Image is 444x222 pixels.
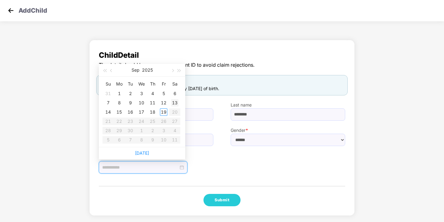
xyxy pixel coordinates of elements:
[149,108,156,116] div: 18
[158,98,169,107] td: 2025-09-12
[147,107,158,117] td: 2025-09-18
[169,98,180,107] td: 2025-09-13
[149,99,156,107] div: 11
[103,79,114,89] th: Su
[169,79,180,89] th: Sa
[136,79,147,89] th: We
[114,79,125,89] th: Mo
[147,89,158,98] td: 2025-09-04
[125,107,136,117] td: 2025-09-16
[103,89,114,98] td: 2025-08-31
[127,99,134,107] div: 9
[136,98,147,107] td: 2025-09-10
[138,108,145,116] div: 17
[149,90,156,97] div: 4
[114,98,125,107] td: 2025-09-08
[132,64,140,76] button: Sep
[115,99,123,107] div: 8
[103,107,114,117] td: 2025-09-14
[127,90,134,97] div: 2
[114,89,125,98] td: 2025-09-01
[125,98,136,107] td: 2025-09-09
[160,108,167,116] div: 19
[19,6,47,13] p: Add Child
[147,98,158,107] td: 2025-09-11
[99,49,345,61] span: Child Detail
[158,79,169,89] th: Fr
[203,194,241,206] button: Submit
[142,64,153,76] button: 2025
[115,90,123,97] div: 1
[169,89,180,98] td: 2025-09-06
[231,102,345,108] label: Last name
[115,108,123,116] div: 15
[104,90,112,97] div: 31
[103,98,114,107] td: 2025-09-07
[99,61,345,69] span: The detail should be as per government ID to avoid claim rejections.
[160,99,167,107] div: 12
[125,79,136,89] th: Tu
[147,79,158,89] th: Th
[6,6,15,15] img: svg+xml;base64,PHN2ZyB4bWxucz0iaHR0cDovL3d3dy53My5vcmcvMjAwMC9zdmciIHdpZHRoPSIzMCIgaGVpZ2h0PSIzMC...
[135,150,149,156] a: [DATE]
[160,90,167,97] div: 5
[171,90,178,97] div: 6
[125,89,136,98] td: 2025-09-02
[136,89,147,98] td: 2025-09-03
[114,107,125,117] td: 2025-09-15
[136,107,147,117] td: 2025-09-17
[104,108,112,116] div: 14
[158,107,169,117] td: 2025-09-19
[158,89,169,98] td: 2025-09-05
[127,108,134,116] div: 16
[138,99,145,107] div: 10
[171,99,178,107] div: 13
[104,99,112,107] div: 7
[231,127,345,134] label: Gender
[138,90,145,97] div: 3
